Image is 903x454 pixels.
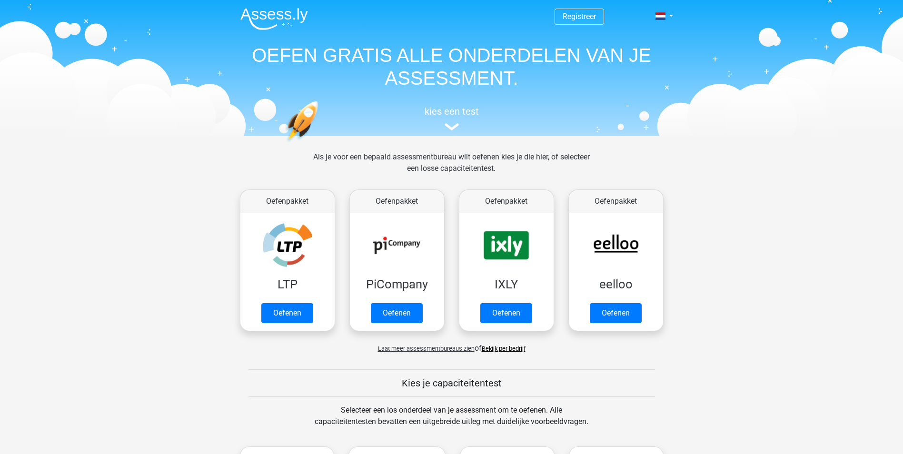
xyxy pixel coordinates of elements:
[480,303,532,323] a: Oefenen
[233,335,671,354] div: of
[590,303,642,323] a: Oefenen
[261,303,313,323] a: Oefenen
[306,405,597,439] div: Selecteer een los onderdeel van je assessment om te oefenen. Alle capaciteitentesten bevatten een...
[233,106,671,117] h5: kies een test
[285,101,355,187] img: oefenen
[233,106,671,131] a: kies een test
[378,345,475,352] span: Laat meer assessmentbureaus zien
[248,377,655,389] h5: Kies je capaciteitentest
[240,8,308,30] img: Assessly
[306,151,597,186] div: Als je voor een bepaald assessmentbureau wilt oefenen kies je die hier, of selecteer een losse ca...
[482,345,526,352] a: Bekijk per bedrijf
[445,123,459,130] img: assessment
[563,12,596,21] a: Registreer
[371,303,423,323] a: Oefenen
[233,44,671,89] h1: OEFEN GRATIS ALLE ONDERDELEN VAN JE ASSESSMENT.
